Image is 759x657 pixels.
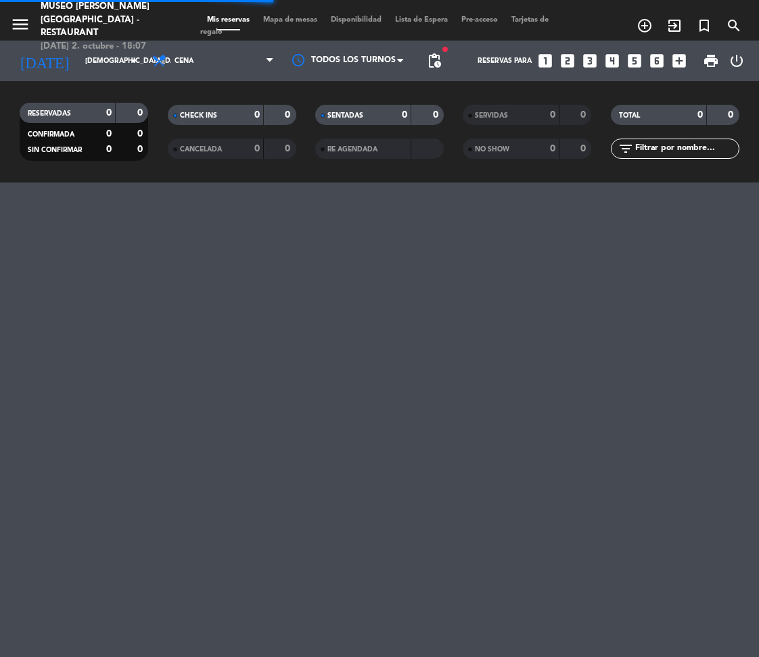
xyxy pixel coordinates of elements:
[41,40,180,53] div: [DATE] 2. octubre - 18:07
[729,53,745,69] i: power_settings_new
[666,18,683,34] i: exit_to_app
[256,16,324,24] span: Mapa de mesas
[327,146,377,153] span: RE AGENDADA
[137,108,145,118] strong: 0
[626,52,643,70] i: looks_5
[10,14,30,39] button: menu
[550,110,555,120] strong: 0
[634,141,739,156] input: Filtrar por nombre...
[475,146,509,153] span: NO SHOW
[388,16,455,24] span: Lista de Espera
[618,141,634,157] i: filter_list
[106,108,112,118] strong: 0
[180,146,222,153] span: CANCELADA
[106,129,112,139] strong: 0
[324,16,388,24] span: Disponibilidad
[580,110,589,120] strong: 0
[619,112,640,119] span: TOTAL
[175,57,193,65] span: Cena
[581,52,599,70] i: looks_3
[327,112,363,119] span: SENTADAS
[696,18,712,34] i: turned_in_not
[726,18,742,34] i: search
[10,47,78,75] i: [DATE]
[697,110,703,120] strong: 0
[478,57,532,65] span: Reservas para
[285,144,293,153] strong: 0
[603,52,621,70] i: looks_4
[285,110,293,120] strong: 0
[254,144,260,153] strong: 0
[670,52,688,70] i: add_box
[724,41,749,81] div: LOG OUT
[254,110,260,120] strong: 0
[550,144,555,153] strong: 0
[580,144,589,153] strong: 0
[180,112,217,119] span: CHECK INS
[10,14,30,34] i: menu
[441,45,449,53] span: fiber_manual_record
[648,52,666,70] i: looks_6
[433,110,441,120] strong: 0
[28,147,82,153] span: SIN CONFIRMAR
[559,52,576,70] i: looks_two
[200,16,256,24] span: Mis reservas
[28,110,71,117] span: RESERVADAS
[137,129,145,139] strong: 0
[106,145,112,154] strong: 0
[728,110,736,120] strong: 0
[637,18,653,34] i: add_circle_outline
[200,16,549,36] span: Tarjetas de regalo
[402,110,407,120] strong: 0
[426,53,442,69] span: pending_actions
[455,16,505,24] span: Pre-acceso
[475,112,508,119] span: SERVIDAS
[703,53,719,69] span: print
[536,52,554,70] i: looks_one
[28,131,74,138] span: CONFIRMADA
[126,53,142,69] i: arrow_drop_down
[137,145,145,154] strong: 0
